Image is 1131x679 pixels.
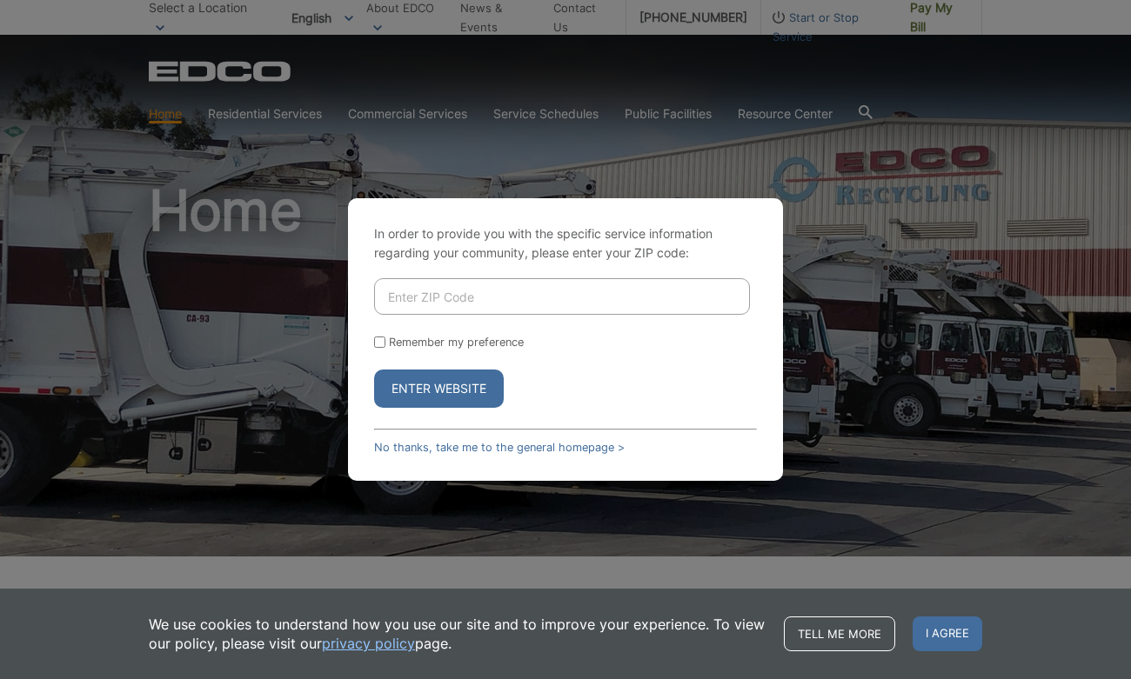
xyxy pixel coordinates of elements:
[374,278,750,315] input: Enter ZIP Code
[322,634,415,653] a: privacy policy
[784,616,895,651] a: Tell me more
[149,615,766,653] p: We use cookies to understand how you use our site and to improve your experience. To view our pol...
[374,441,625,454] a: No thanks, take me to the general homepage >
[374,369,504,408] button: Enter Website
[913,616,982,651] span: I agree
[374,224,757,263] p: In order to provide you with the specific service information regarding your community, please en...
[389,336,524,349] label: Remember my preference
